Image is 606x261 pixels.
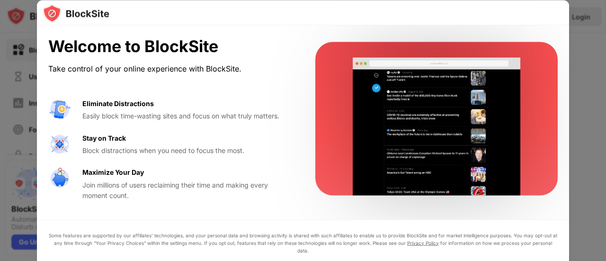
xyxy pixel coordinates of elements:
[82,98,154,108] div: Eliminate Distractions
[407,240,439,245] a: Privacy Policy
[48,133,71,155] img: value-focus.svg
[82,167,144,178] div: Maximize Your Day
[48,231,558,254] div: Some features are supported by our affiliates’ technologies, and your personal data and browsing ...
[43,4,109,23] img: logo-blocksite.svg
[82,133,126,143] div: Stay on Track
[82,180,293,201] div: Join millions of users reclaiming their time and making every moment count.
[82,145,293,155] div: Block distractions when you need to focus the most.
[48,167,71,190] img: value-safe-time.svg
[48,98,71,121] img: value-avoid-distractions.svg
[48,62,293,75] div: Take control of your online experience with BlockSite.
[48,37,293,56] div: Welcome to BlockSite
[82,111,293,121] div: Easily block time-wasting sites and focus on what truly matters.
